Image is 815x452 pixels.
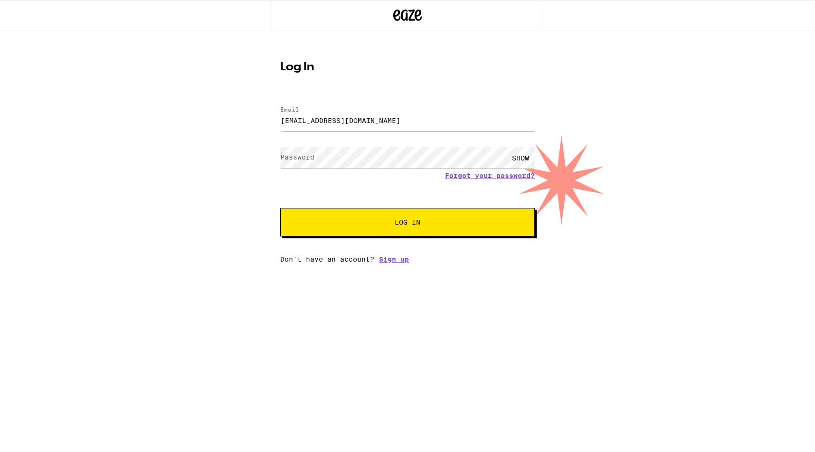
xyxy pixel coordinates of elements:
[280,110,535,131] input: Email
[22,7,41,15] span: Help
[280,62,535,73] h1: Log In
[445,172,535,179] a: Forgot your password?
[506,147,535,169] div: SHOW
[395,219,420,226] span: Log In
[280,255,535,263] div: Don't have an account?
[280,208,535,236] button: Log In
[280,153,314,161] label: Password
[280,106,299,113] label: Email
[379,255,409,263] a: Sign up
